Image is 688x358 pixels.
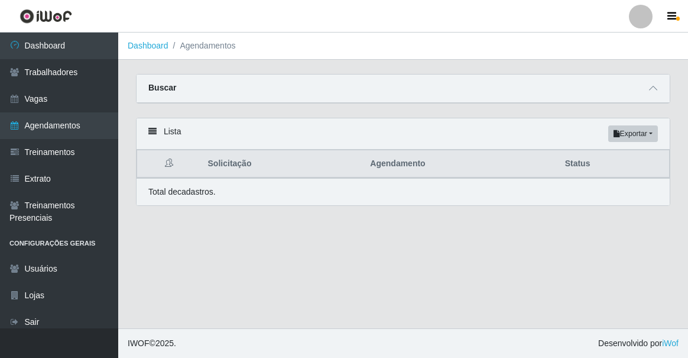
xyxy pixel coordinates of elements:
a: Dashboard [128,41,168,50]
a: iWof [662,338,679,348]
p: Total de cadastros. [148,186,216,198]
nav: breadcrumb [118,33,688,60]
th: Agendamento [363,150,557,178]
li: Agendamentos [168,40,236,52]
div: Lista [137,118,670,150]
button: Exportar [608,125,658,142]
th: Status [558,150,670,178]
th: Solicitação [201,150,364,178]
span: © 2025 . [128,337,176,350]
strong: Buscar [148,83,176,92]
span: Desenvolvido por [598,337,679,350]
img: CoreUI Logo [20,9,72,24]
span: IWOF [128,338,150,348]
